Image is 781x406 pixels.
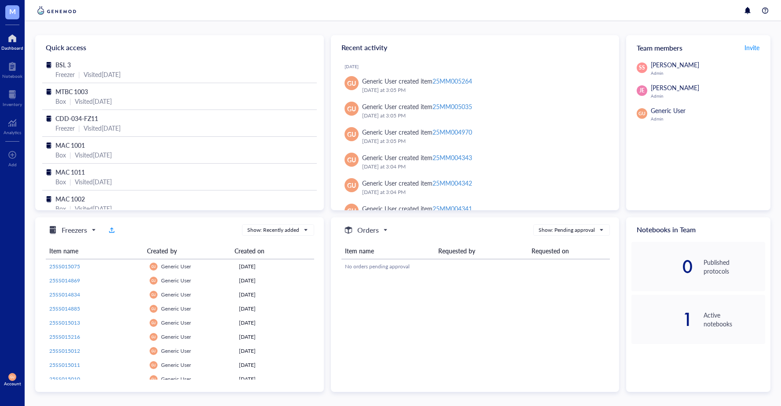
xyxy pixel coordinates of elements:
span: GU [151,363,155,367]
a: Analytics [4,116,21,135]
div: Generic User created item [362,102,472,111]
span: JE [639,87,645,95]
div: 0 [631,260,693,274]
div: Box [55,204,66,213]
th: Item name [46,243,143,259]
div: 25MM005035 [433,102,472,111]
th: Requested on [528,243,610,259]
a: Dashboard [1,31,23,51]
div: | [70,177,71,187]
div: Visited [DATE] [75,177,112,187]
div: 25MM004970 [433,128,472,136]
span: 25SS015075 [49,263,80,270]
div: Active notebooks [704,311,765,328]
button: Invite [744,40,760,55]
h5: Freezers [62,225,87,235]
a: GUGeneric User created item25MM004343[DATE] at 3:04 PM [338,149,612,175]
div: Admin [651,93,765,99]
span: GU [347,180,356,190]
span: GU [151,377,155,381]
div: Generic User created item [362,178,472,188]
a: Inventory [3,88,22,107]
span: 25SS015011 [49,361,80,369]
div: Generic User created item [362,76,472,86]
span: M [9,6,16,17]
span: MAC 1001 [55,141,85,150]
span: Generic User [161,375,191,383]
span: GU [347,78,356,88]
a: 25SS015010 [49,375,143,383]
th: Item name [341,243,435,259]
span: GU [151,265,155,268]
span: SS [639,64,645,72]
div: Account [4,381,21,386]
span: Generic User [161,305,191,312]
div: No orders pending approval [345,263,606,271]
div: [DATE] [239,347,311,355]
span: 25SS014869 [49,277,80,284]
span: 25SS014885 [49,305,80,312]
div: | [70,204,71,213]
span: GU [347,155,356,165]
span: 25SS015010 [49,375,80,383]
div: [DATE] [239,263,311,271]
a: GUGeneric User created item25MM005035[DATE] at 3:05 PM [338,98,612,124]
div: | [78,69,80,79]
a: GUGeneric User created item25MM004342[DATE] at 3:04 PM [338,175,612,200]
span: MAC 1002 [55,194,85,203]
div: Freezer [55,123,75,133]
span: MTBC 1003 [55,87,88,96]
div: Recent activity [331,35,620,60]
span: Generic User [651,106,686,115]
div: 25MM004342 [433,179,472,187]
div: Analytics [4,130,21,135]
span: CDD-034-FZ11 [55,114,98,123]
span: Generic User [161,277,191,284]
div: Dashboard [1,45,23,51]
div: Admin [651,116,765,121]
div: Box [55,150,66,160]
div: [DATE] [345,64,612,69]
div: Generic User created item [362,153,472,162]
div: [DATE] [239,361,311,369]
span: BSL 3 [55,60,71,69]
span: GU [151,279,155,282]
div: Freezer [55,69,75,79]
span: Generic User [161,347,191,355]
div: [DATE] at 3:04 PM [362,188,605,197]
th: Requested by [435,243,528,259]
img: genemod-logo [35,5,78,16]
div: [DATE] at 3:04 PM [362,162,605,171]
div: Team members [626,35,770,60]
div: Visited [DATE] [75,204,112,213]
div: 25MM005264 [433,77,472,85]
div: Show: Pending approval [539,226,595,234]
a: 25SS014885 [49,305,143,313]
a: 25SS014869 [49,277,143,285]
div: Add [8,162,17,167]
div: Admin [651,70,765,76]
span: Generic User [161,361,191,369]
span: GU [638,110,645,117]
a: 25SS015216 [49,333,143,341]
span: Invite [744,43,759,52]
span: Generic User [161,263,191,270]
div: [DATE] at 3:05 PM [362,86,605,95]
span: 25SS015012 [49,347,80,355]
div: Visited [DATE] [84,123,121,133]
span: Generic User [161,291,191,298]
div: [DATE] [239,375,311,383]
span: MAC 1011 [55,168,85,176]
div: Visited [DATE] [75,150,112,160]
a: 25SS015012 [49,347,143,355]
h5: Orders [357,225,379,235]
div: Visited [DATE] [84,69,121,79]
span: GU [151,349,155,353]
span: Generic User [161,319,191,326]
div: [DATE] at 3:05 PM [362,111,605,120]
div: Box [55,96,66,106]
span: GU [10,375,14,379]
div: Quick access [35,35,324,60]
div: | [70,96,71,106]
